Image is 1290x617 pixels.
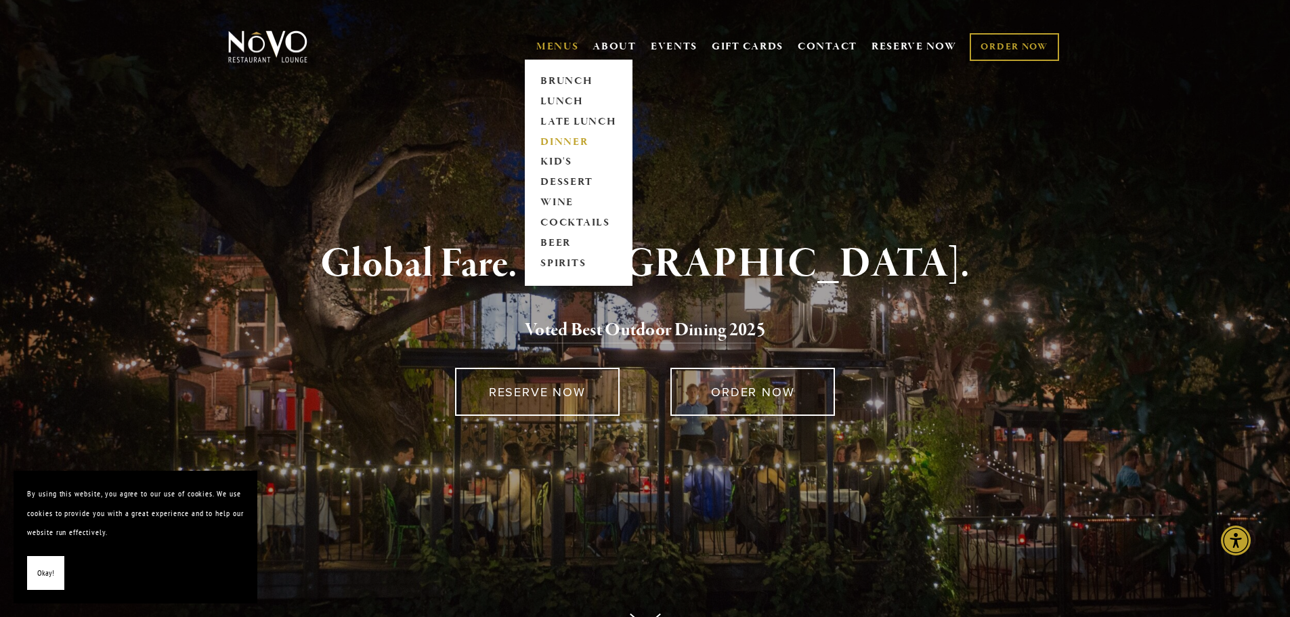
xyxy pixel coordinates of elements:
a: RESERVE NOW [872,34,957,60]
a: SPIRITS [536,254,621,274]
a: BEER [536,234,621,254]
span: Okay! [37,563,54,583]
a: EVENTS [651,40,697,54]
a: ORDER NOW [970,33,1058,61]
a: RESERVE NOW [455,368,620,416]
a: DINNER [536,132,621,152]
strong: Global Fare. [GEOGRAPHIC_DATA]. [320,238,970,290]
a: CONTACT [798,34,857,60]
a: GIFT CARDS [712,34,783,60]
h2: 5 [251,316,1040,345]
a: COCKTAILS [536,213,621,234]
button: Okay! [27,556,64,591]
a: Voted Best Outdoor Dining 202 [525,318,756,344]
a: ABOUT [593,40,637,54]
a: ORDER NOW [670,368,835,416]
a: KID'S [536,152,621,173]
a: WINE [536,193,621,213]
p: By using this website, you agree to our use of cookies. We use cookies to provide you with a grea... [27,484,244,542]
a: DESSERT [536,173,621,193]
div: Accessibility Menu [1221,526,1251,555]
section: Cookie banner [14,471,257,603]
a: BRUNCH [536,71,621,91]
a: LUNCH [536,91,621,112]
a: MENUS [536,40,579,54]
img: Novo Restaurant &amp; Lounge [225,30,310,64]
a: LATE LUNCH [536,112,621,132]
